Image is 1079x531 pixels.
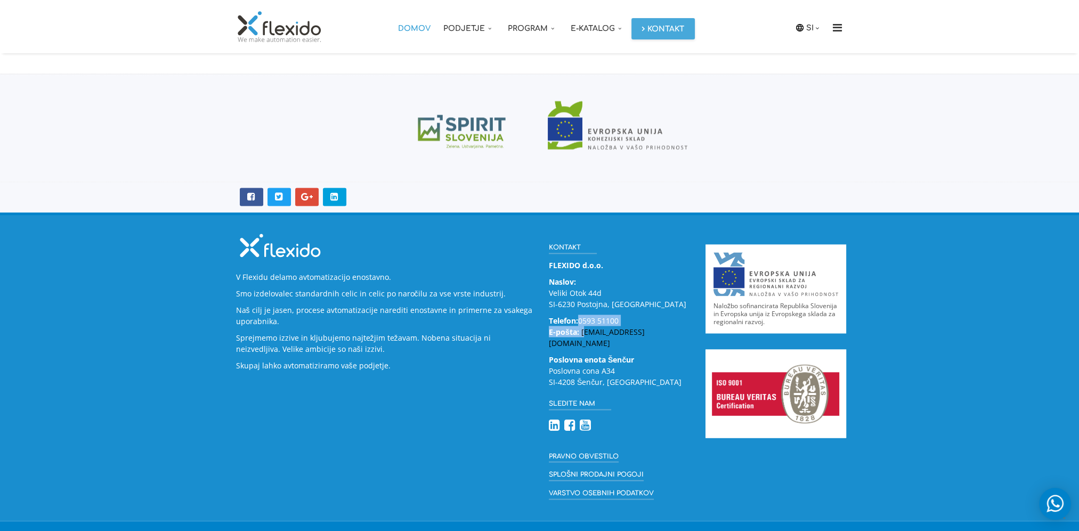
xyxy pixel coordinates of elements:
[236,271,533,282] p: V Flexidu delamo avtomatizacijo enostavno.
[549,315,689,348] p: 0593 51100
[549,242,597,254] h3: Kontakt
[549,326,579,336] strong: E-pošta:
[549,353,689,387] p: Poslovna cona A34 SI-4208 Šenčur, [GEOGRAPHIC_DATA]
[549,486,654,500] a: Varstvo osebnih podatkov
[236,359,533,371] p: Skupaj lahko avtomatiziramo vaše podjetje.
[713,252,838,295] img: Evropski sklad za regionalni razvoj
[236,304,533,326] p: Naš cilj je jasen, procese avtomatizacije narediti enostavne in primerne za vsakega uporabnika.
[1044,493,1066,513] img: whatsapp_icon_white.svg
[392,101,532,149] img: SPIRIT Slovenija title=
[236,332,533,354] p: Sprejmemo izzive in kljubujemo najtežjim težavam. Nobena situacija ni neizvedljiva. Velike ambici...
[806,22,822,34] a: SI
[548,101,688,149] img: Kohezijski sklad
[829,22,846,33] i: Menu
[549,276,689,309] p: Veliki Otok 44d SI-6230 Postojna, [GEOGRAPHIC_DATA]
[705,349,846,438] img: ISO 9001 - Bureau Veritas Certification
[549,449,619,463] a: Pravno obvestilo
[549,468,644,481] a: Splošni prodajni pogoji
[236,287,533,299] p: Smo izdelovalec standardnih celic in celic po naročilu za vse vrste industrij.
[713,252,838,325] a: Naložbo sofinancirata Republika Slovenija in Evropska unija iz Evropskega sklada za regionalni ra...
[236,11,323,43] img: Flexido, d.o.o.
[549,326,645,348] a: [EMAIL_ADDRESS][DOMAIN_NAME]
[549,260,603,270] strong: FLEXIDO d.o.o.
[795,23,805,33] img: icon-laguage.svg
[549,354,634,364] strong: Poslovna enota Šenčur
[236,231,324,260] img: Flexido
[549,315,578,325] strong: Telefon:
[549,276,576,286] strong: Naslov:
[631,18,695,39] a: Kontakt
[713,301,838,325] p: Naložbo sofinancirata Republika Slovenija in Evropska unija iz Evropskega sklada za regionalni ra...
[549,398,611,410] h3: Sledite nam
